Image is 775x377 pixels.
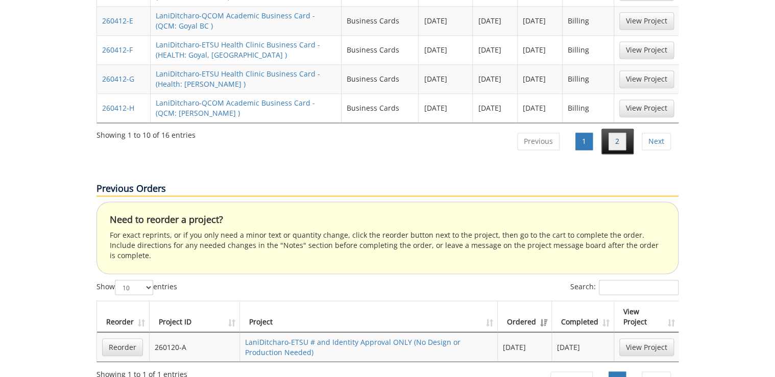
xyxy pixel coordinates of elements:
[473,35,518,64] td: [DATE]
[518,93,563,122] td: [DATE]
[102,45,133,55] a: 260412-F
[473,93,518,122] td: [DATE]
[642,133,671,150] a: Next
[599,280,679,295] input: Search:
[563,93,614,122] td: Billing
[97,301,150,332] th: Reorder: activate to sort column ascending
[498,301,552,332] th: Ordered: activate to sort column ascending
[498,332,552,361] td: [DATE]
[102,338,143,356] a: Reorder
[342,93,419,122] td: Business Cards
[570,280,679,295] label: Search:
[609,133,626,150] a: 2
[518,6,563,35] td: [DATE]
[96,280,177,295] label: Show entries
[150,332,240,361] td: 260120-A
[96,126,196,140] div: Showing 1 to 10 of 16 entries
[575,133,593,150] a: 1
[110,215,665,225] h4: Need to reorder a project?
[563,35,614,64] td: Billing
[150,301,240,332] th: Project ID: activate to sort column ascending
[552,301,614,332] th: Completed: activate to sort column ascending
[96,182,679,196] p: Previous Orders
[419,35,473,64] td: [DATE]
[563,64,614,93] td: Billing
[619,41,674,59] a: View Project
[156,40,320,60] a: LaniDitcharo-ETSU Health Clinic Business Card - (HEALTH: Goyal, [GEOGRAPHIC_DATA] )
[614,301,679,332] th: View Project: activate to sort column ascending
[473,6,518,35] td: [DATE]
[342,6,419,35] td: Business Cards
[419,64,473,93] td: [DATE]
[518,64,563,93] td: [DATE]
[156,69,320,89] a: LaniDitcharo-ETSU Health Clinic Business Card - (Health: [PERSON_NAME] )
[552,332,614,361] td: [DATE]
[619,70,674,88] a: View Project
[619,12,674,30] a: View Project
[102,74,134,84] a: 260412-G
[102,16,133,26] a: 260412-E
[517,133,560,150] a: Previous
[342,64,419,93] td: Business Cards
[115,280,153,295] select: Showentries
[156,98,315,118] a: LaniDitcharo-QCOM Academic Business Card - (QCM: [PERSON_NAME] )
[102,103,134,113] a: 260412-H
[563,6,614,35] td: Billing
[240,301,498,332] th: Project: activate to sort column ascending
[619,99,674,117] a: View Project
[419,93,473,122] td: [DATE]
[518,35,563,64] td: [DATE]
[245,337,461,357] a: LaniDitcharo-ETSU # and Identity Approval ONLY (No Design or Production Needed)
[473,64,518,93] td: [DATE]
[110,230,665,261] p: For exact reprints, or if you only need a minor text or quantity change, click the reorder button...
[342,35,419,64] td: Business Cards
[419,6,473,35] td: [DATE]
[156,11,315,31] a: LaniDitcharo-QCOM Academic Business Card - (QCM: Goyal BC )
[619,338,674,356] a: View Project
